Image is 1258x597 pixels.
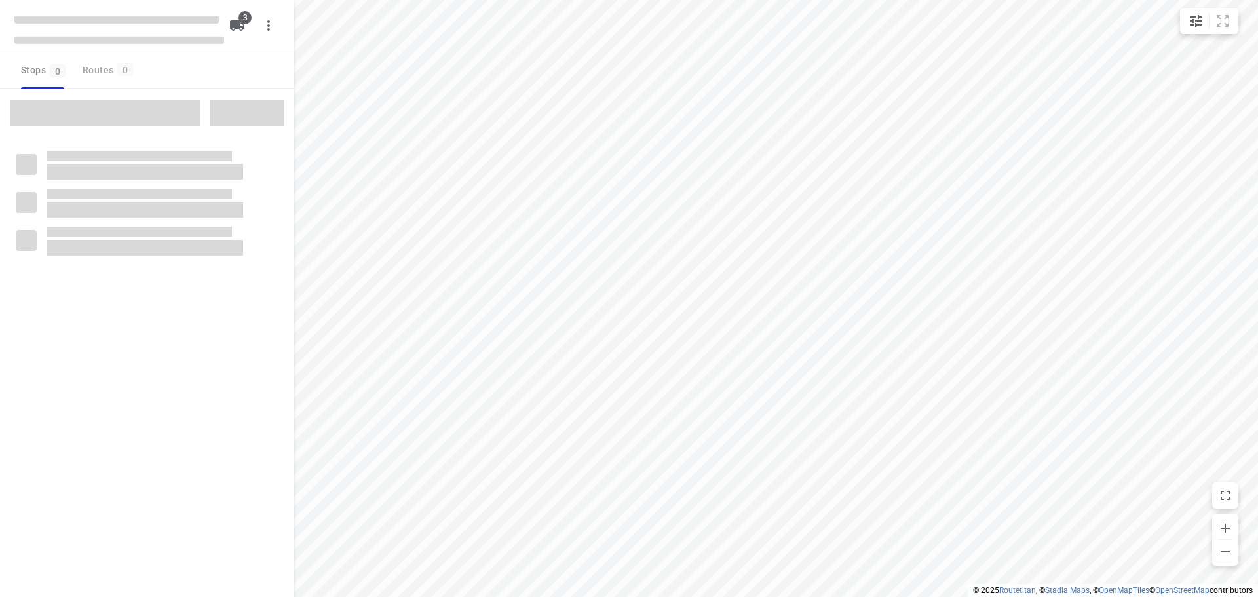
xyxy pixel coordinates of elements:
[973,586,1253,595] li: © 2025 , © , © © contributors
[1099,586,1149,595] a: OpenMapTiles
[1045,586,1090,595] a: Stadia Maps
[999,586,1036,595] a: Routetitan
[1155,586,1210,595] a: OpenStreetMap
[1180,8,1238,34] div: small contained button group
[1183,8,1209,34] button: Map settings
